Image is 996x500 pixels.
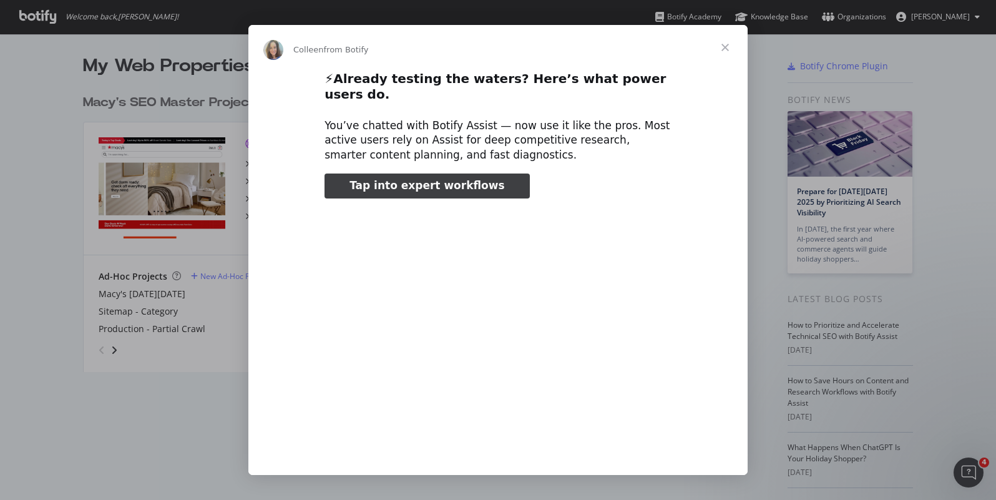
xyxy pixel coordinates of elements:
[703,25,748,70] span: Close
[349,179,504,192] span: Tap into expert workflows
[293,45,324,54] span: Colleen
[325,71,666,102] b: Already testing the waters? Here’s what power users do.
[325,174,529,199] a: Tap into expert workflows
[238,209,758,469] video: Play video
[324,45,369,54] span: from Botify
[325,119,671,163] div: You’ve chatted with Botify Assist — now use it like the pros. Most active users rely on Assist fo...
[263,40,283,60] img: Profile image for Colleen
[325,71,671,109] h2: ⚡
